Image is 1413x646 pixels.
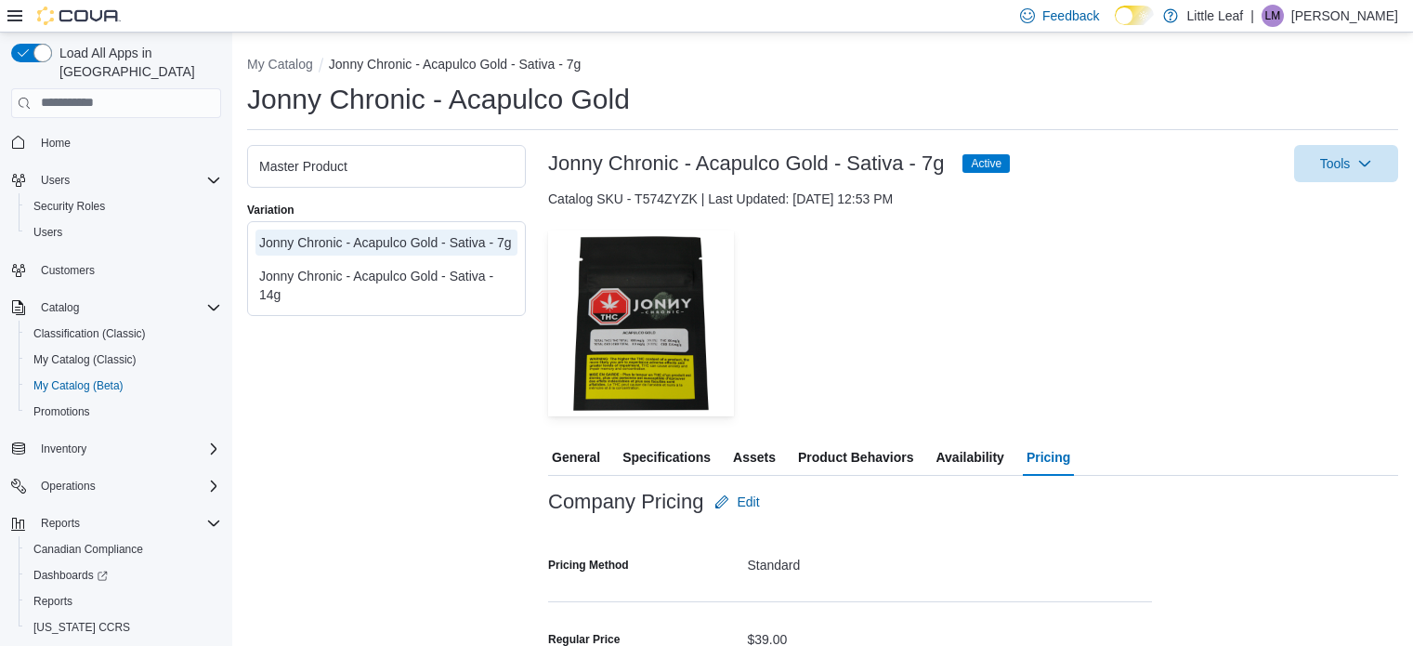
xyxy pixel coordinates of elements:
[19,614,229,640] button: [US_STATE] CCRS
[41,516,80,531] span: Reports
[33,542,143,557] span: Canadian Compliance
[247,81,630,118] h1: Jonny Chronic - Acapulco Gold
[1291,5,1398,27] p: [PERSON_NAME]
[52,44,221,81] span: Load All Apps in [GEOGRAPHIC_DATA]
[26,221,221,244] span: Users
[247,57,313,72] button: My Catalog
[798,439,913,476] span: Product Behaviors
[33,225,62,240] span: Users
[33,297,221,319] span: Catalog
[33,404,90,419] span: Promotions
[41,300,79,315] span: Catalog
[26,195,221,218] span: Security Roles
[19,193,229,219] button: Security Roles
[26,564,115,587] a: Dashboards
[26,221,70,244] a: Users
[4,436,229,462] button: Inventory
[26,538,221,560] span: Canadian Compliance
[962,154,1010,173] span: Active
[4,129,229,156] button: Home
[33,199,105,214] span: Security Roles
[33,131,221,154] span: Home
[41,479,96,494] span: Operations
[259,267,514,304] div: Jonny Chronic - Acapulco Gold - Sativa - 14g
[1250,5,1254,27] p: |
[26,401,221,423] span: Promotions
[4,473,229,499] button: Operations
[33,568,108,583] span: Dashboards
[26,195,112,218] a: Security Roles
[33,326,146,341] span: Classification (Classic)
[26,349,144,371] a: My Catalog (Classic)
[37,7,121,25] img: Cova
[41,442,86,456] span: Inventory
[247,55,1398,77] nav: An example of EuiBreadcrumbs
[33,259,102,282] a: Customers
[4,167,229,193] button: Users
[548,231,734,416] img: Image for Jonny Chronic - Acapulco Gold - Sativa - 7g
[548,152,944,175] h3: Jonny Chronic - Acapulco Gold - Sativa - 7g
[19,373,229,399] button: My Catalog (Beta)
[33,258,221,282] span: Customers
[329,57,582,72] button: Jonny Chronic - Acapulco Gold - Sativa - 7g
[1027,439,1070,476] span: Pricing
[33,352,137,367] span: My Catalog (Classic)
[33,594,72,609] span: Reports
[26,590,80,613] a: Reports
[26,564,221,587] span: Dashboards
[33,475,221,497] span: Operations
[622,439,711,476] span: Specifications
[26,323,153,345] a: Classification (Classic)
[971,155,1001,172] span: Active
[19,562,229,588] a: Dashboards
[737,493,759,511] span: Edit
[1187,5,1244,27] p: Little Leaf
[26,375,131,397] a: My Catalog (Beta)
[33,297,86,319] button: Catalog
[33,378,124,393] span: My Catalog (Beta)
[707,483,766,521] button: Edit
[19,321,229,347] button: Classification (Classic)
[19,219,229,245] button: Users
[748,550,1153,573] div: Standard
[33,512,87,534] button: Reports
[1042,7,1099,25] span: Feedback
[33,620,130,635] span: [US_STATE] CCRS
[935,439,1003,476] span: Availability
[259,233,514,252] div: Jonny Chronic - Acapulco Gold - Sativa - 7g
[548,558,629,573] label: Pricing Method
[1265,5,1281,27] span: LM
[26,590,221,613] span: Reports
[41,136,71,151] span: Home
[33,438,94,460] button: Inventory
[26,375,221,397] span: My Catalog (Beta)
[733,439,776,476] span: Assets
[41,173,70,188] span: Users
[33,438,221,460] span: Inventory
[259,157,514,176] div: Master Product
[26,616,137,639] a: [US_STATE] CCRS
[4,295,229,321] button: Catalog
[247,203,294,218] label: Variation
[548,491,703,513] h3: Company Pricing
[41,263,95,278] span: Customers
[1115,25,1116,26] span: Dark Mode
[33,475,103,497] button: Operations
[4,257,229,283] button: Customers
[1294,145,1398,182] button: Tools
[33,512,221,534] span: Reports
[33,169,221,191] span: Users
[4,510,229,536] button: Reports
[19,399,229,425] button: Promotions
[1115,6,1154,25] input: Dark Mode
[1320,154,1351,173] span: Tools
[26,616,221,639] span: Washington CCRS
[33,169,77,191] button: Users
[19,588,229,614] button: Reports
[552,439,600,476] span: General
[19,347,229,373] button: My Catalog (Classic)
[26,538,150,560] a: Canadian Compliance
[1262,5,1284,27] div: Leanne McPhie
[33,132,78,154] a: Home
[548,190,1398,208] div: Catalog SKU - T574ZYZK | Last Updated: [DATE] 12:53 PM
